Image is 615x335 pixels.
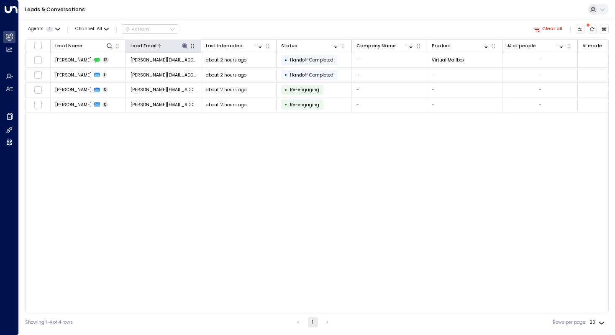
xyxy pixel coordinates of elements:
button: Agents1 [25,25,62,33]
div: 20 [589,317,606,327]
span: about 2 hours ago [206,87,246,93]
button: Actions [122,24,178,34]
div: Button group with a nested menu [122,24,178,34]
td: - [352,97,427,112]
span: Toggle select row [34,71,42,79]
span: about 2 hours ago [206,102,246,108]
div: • [284,84,287,95]
div: - [539,72,541,78]
span: Handoff Completed [290,72,333,78]
span: Vikiana Clark [55,102,92,108]
div: Lead Email [131,42,156,50]
span: Trigger [290,102,319,108]
button: page 1 [308,317,318,327]
span: 1 [102,72,107,78]
td: - [352,68,427,82]
div: Showing 1-4 of 4 rows [25,319,73,326]
div: Last Interacted [206,42,264,50]
span: Vikiana Clark [55,72,92,78]
button: Clear all [531,25,565,33]
span: 0 [102,87,108,92]
span: clark.vikiana@gmail.com [131,102,197,108]
span: 1 [46,27,54,32]
span: Virtual Mailbox [432,57,464,63]
div: Status [281,42,297,50]
span: clark.vikiana@gmail.com [131,87,197,93]
span: Agents [28,27,44,31]
span: All [97,26,102,31]
button: Customize [576,25,585,34]
div: • [284,99,287,110]
div: Actions [125,26,150,32]
label: Rows per page: [553,319,586,326]
div: Product [432,42,490,50]
span: Handoff Completed [290,57,333,63]
div: Lead Name [55,42,82,50]
div: Company Name [356,42,396,50]
span: Toggle select row [34,101,42,109]
div: - [539,57,541,63]
div: # of people [507,42,536,50]
td: - [352,53,427,68]
span: Trigger [290,87,319,93]
span: There are new threads available. Refresh the grid to view the latest updates. [588,25,597,34]
td: - [352,83,427,97]
nav: pagination navigation [293,317,333,327]
div: Lead Name [55,42,114,50]
button: Archived Leads [600,25,609,34]
span: about 2 hours ago [206,72,246,78]
div: • [284,69,287,80]
span: Channel: [73,25,111,33]
div: AI mode [582,42,602,50]
div: Company Name [356,42,415,50]
span: 0 [102,102,108,107]
td: - [427,83,502,97]
span: about 2 hours ago [206,57,246,63]
div: Lead Email [131,42,189,50]
div: • [284,55,287,66]
span: Toggle select row [34,56,42,64]
div: - [539,102,541,108]
div: Last Interacted [206,42,243,50]
span: 12 [102,57,109,63]
span: Vikiana Clark [55,57,92,63]
div: Status [281,42,340,50]
span: Toggle select all [34,41,42,49]
span: Toggle select row [34,86,42,94]
span: Vikiana Clark [55,87,92,93]
span: clark.vikiana@gmail.com [131,57,197,63]
button: Channel:All [73,25,111,33]
td: - [427,68,502,82]
div: - [539,87,541,93]
div: Product [432,42,451,50]
a: Leads & Conversations [25,6,85,13]
span: clark.vikiana@gmail.com [131,72,197,78]
td: - [427,97,502,112]
div: # of people [507,42,566,50]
